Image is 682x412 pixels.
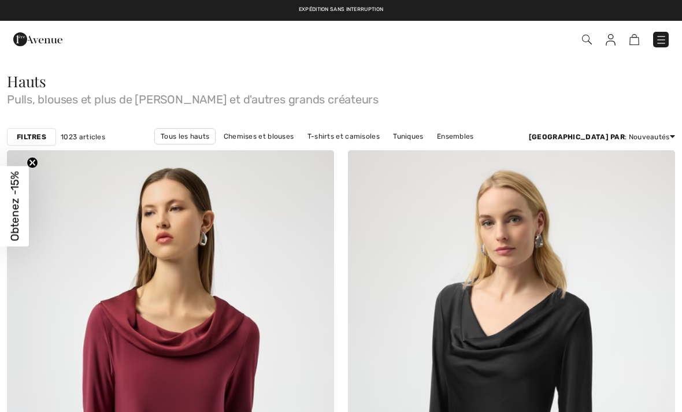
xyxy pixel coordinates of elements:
a: Hauts [PERSON_NAME] [373,144,465,159]
strong: [GEOGRAPHIC_DATA] par [529,133,625,141]
img: Menu [655,34,667,46]
a: 1ère Avenue [13,33,62,44]
a: Hauts blancs [262,144,319,159]
img: 1ère Avenue [13,28,62,51]
a: Tuniques [387,129,429,144]
a: Hauts noirs [321,144,372,159]
a: Chemises et blouses [218,129,300,144]
img: Mes infos [606,34,616,46]
span: 1023 articles [61,132,105,142]
div: : Nouveautés [529,132,675,142]
a: T-shirts et camisoles [302,129,386,144]
strong: Filtres [17,132,46,142]
a: Ensembles [431,129,480,144]
img: Recherche [582,35,592,44]
span: Hauts [7,71,46,91]
a: [PERSON_NAME] Hauts [169,144,261,159]
button: Close teaser [27,157,38,168]
a: Tous les hauts [154,128,216,144]
img: Panier d'achat [629,34,639,45]
span: Pulls, blouses et plus de [PERSON_NAME] et d'autres grands créateurs [7,89,675,105]
span: Obtenez -15% [8,171,21,241]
